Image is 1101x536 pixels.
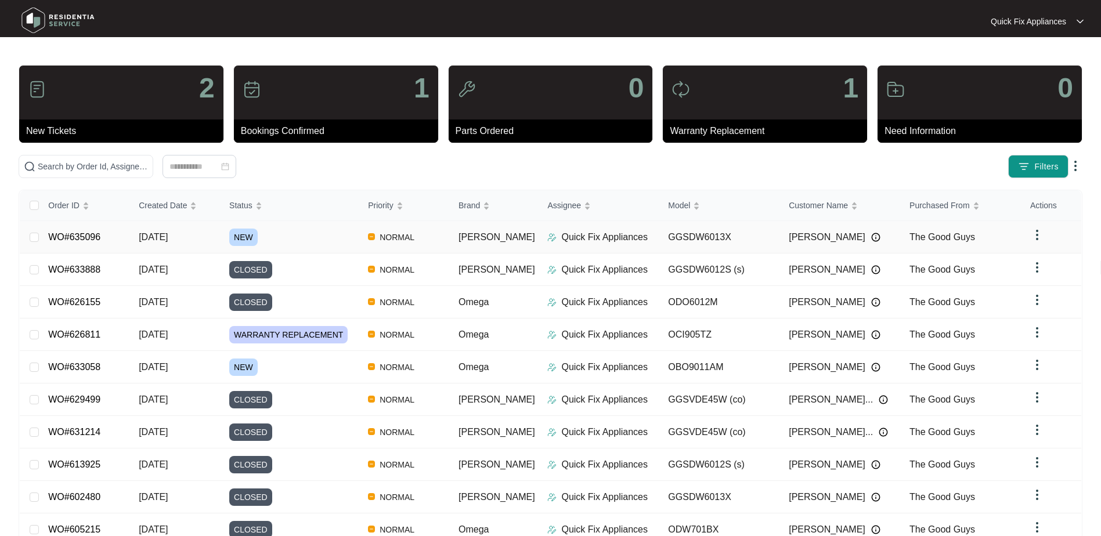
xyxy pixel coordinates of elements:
[368,526,375,533] img: Vercel Logo
[879,428,888,437] img: Info icon
[449,190,538,221] th: Brand
[871,233,880,242] img: Info icon
[459,394,535,404] span: [PERSON_NAME]
[538,190,659,221] th: Assignee
[789,230,865,244] span: [PERSON_NAME]
[909,394,975,404] span: The Good Guys
[789,199,848,212] span: Customer Name
[909,329,975,339] span: The Good Guys
[789,360,865,374] span: [PERSON_NAME]
[1034,161,1059,173] span: Filters
[229,199,252,212] span: Status
[229,326,348,343] span: WARRANTY REPLACEMENT
[368,396,375,403] img: Vercel Logo
[459,459,535,469] span: [PERSON_NAME]
[670,124,867,138] p: Warranty Replacement
[547,330,557,339] img: Assigner Icon
[368,461,375,468] img: Vercel Logo
[459,362,489,372] span: Omega
[139,427,168,437] span: [DATE]
[1030,325,1044,339] img: dropdown arrow
[843,74,858,102] p: 1
[561,360,648,374] p: Quick Fix Appliances
[24,161,35,172] img: search-icon
[561,458,648,472] p: Quick Fix Appliances
[26,124,223,138] p: New Tickets
[909,524,975,534] span: The Good Guys
[659,351,779,383] td: OBO9011AM
[48,394,100,404] a: WO#629499
[459,329,489,339] span: Omega
[789,263,865,277] span: [PERSON_NAME]
[368,428,375,435] img: Vercel Logo
[871,525,880,534] img: Info icon
[243,80,261,99] img: icon
[871,298,880,307] img: Info icon
[199,74,215,102] p: 2
[789,490,865,504] span: [PERSON_NAME]
[229,229,258,246] span: NEW
[1021,190,1081,221] th: Actions
[457,80,476,99] img: icon
[1030,358,1044,372] img: dropdown arrow
[139,199,187,212] span: Created Date
[909,492,975,502] span: The Good Guys
[909,265,975,274] span: The Good Guys
[659,416,779,448] td: GGSVDE45W (co)
[1008,155,1068,178] button: filter iconFilters
[909,427,975,437] span: The Good Guys
[561,490,648,504] p: Quick Fix Appliances
[1057,74,1073,102] p: 0
[139,265,168,274] span: [DATE]
[229,294,272,311] span: CLOSED
[48,427,100,437] a: WO#631214
[139,362,168,372] span: [DATE]
[229,488,272,506] span: CLOSED
[659,286,779,318] td: ODO6012M
[1030,228,1044,242] img: dropdown arrow
[909,459,975,469] span: The Good Guys
[229,423,272,441] span: CLOSED
[368,233,375,240] img: Vercel Logo
[547,265,557,274] img: Assigner Icon
[668,199,690,212] span: Model
[1030,423,1044,437] img: dropdown arrow
[547,233,557,242] img: Assigner Icon
[1068,159,1082,173] img: dropdown arrow
[459,199,480,212] span: Brand
[459,524,489,534] span: Omega
[459,232,535,242] span: [PERSON_NAME]
[789,295,865,309] span: [PERSON_NAME]
[779,190,900,221] th: Customer Name
[909,199,969,212] span: Purchased From
[139,329,168,339] span: [DATE]
[459,492,535,502] span: [PERSON_NAME]
[38,160,148,173] input: Search by Order Id, Assignee Name, Customer Name, Brand and Model
[459,265,535,274] span: [PERSON_NAME]
[879,395,888,404] img: Info icon
[561,263,648,277] p: Quick Fix Appliances
[659,383,779,416] td: GGSVDE45W (co)
[359,190,449,221] th: Priority
[1030,390,1044,404] img: dropdown arrow
[48,492,100,502] a: WO#602480
[871,492,880,502] img: Info icon
[1030,488,1044,502] img: dropdown arrow
[871,330,880,339] img: Info icon
[456,124,653,138] p: Parts Ordered
[368,493,375,500] img: Vercel Logo
[991,16,1066,27] p: Quick Fix Appliances
[789,393,873,407] span: [PERSON_NAME]...
[547,199,581,212] span: Assignee
[561,230,648,244] p: Quick Fix Appliances
[561,328,648,342] p: Quick Fix Appliances
[17,3,99,38] img: residentia service logo
[139,394,168,404] span: [DATE]
[789,458,865,472] span: [PERSON_NAME]
[789,328,865,342] span: [PERSON_NAME]
[547,428,557,437] img: Assigner Icon
[459,297,489,307] span: Omega
[368,331,375,338] img: Vercel Logo
[48,459,100,469] a: WO#613925
[139,524,168,534] span: [DATE]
